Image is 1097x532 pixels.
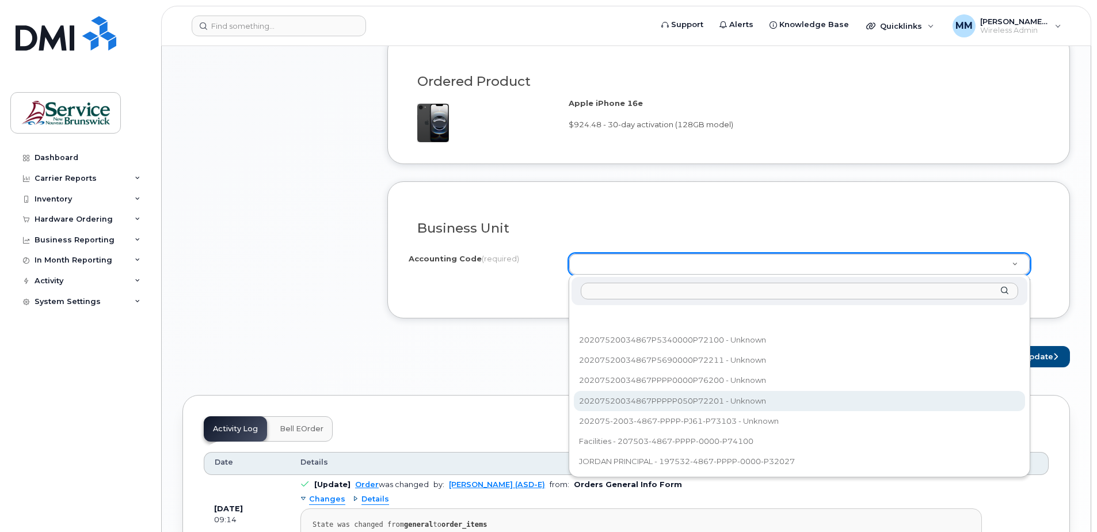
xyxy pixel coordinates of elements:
div: 20207520034867P5340000P72100 - Unknown [575,331,1024,349]
div: Facilities - 207503-4867-PPPP-0000-P74100 [575,432,1024,450]
div: JORDAN PRINCIPAL - 197532-4867-PPPP-0000-P32027 [575,453,1024,470]
div: 20207520034867P5690000P72211 - Unknown [575,351,1024,369]
div: 20207520034867PPPP0000P76200 - Unknown [575,372,1024,390]
div: 202075-2003-4867-PPPP-PJ61-P73103 - Unknown [575,412,1024,430]
div: 20207520034867PPPPP050P72201 - Unknown [575,392,1024,410]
